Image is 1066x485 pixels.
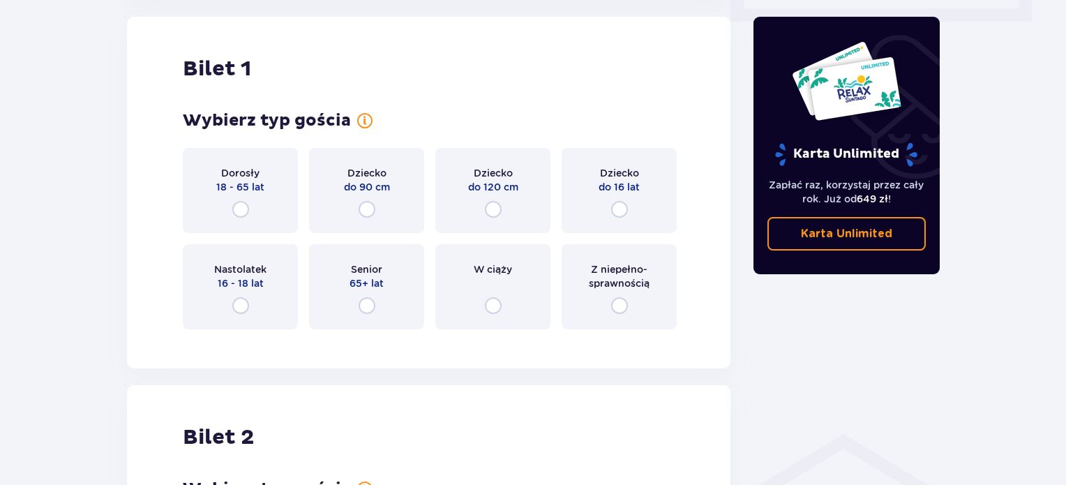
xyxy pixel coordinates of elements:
[218,276,264,290] span: 16 - 18 lat
[351,262,382,276] span: Senior
[767,178,926,206] p: Zapłać raz, korzystaj przez cały rok. Już od !
[214,262,266,276] span: Nastolatek
[183,110,351,131] h3: Wybierz typ gościa
[774,142,919,167] p: Karta Unlimited
[574,262,664,290] span: Z niepełno­sprawnością
[350,276,384,290] span: 65+ lat
[474,262,512,276] span: W ciąży
[468,180,518,194] span: do 120 cm
[347,166,386,180] span: Dziecko
[221,166,260,180] span: Dorosły
[474,166,513,180] span: Dziecko
[183,56,251,82] h2: Bilet 1
[857,193,888,204] span: 649 zł
[767,217,926,251] a: Karta Unlimited
[216,180,264,194] span: 18 - 65 lat
[600,166,639,180] span: Dziecko
[791,40,902,121] img: Dwie karty całoroczne do Suntago z napisem 'UNLIMITED RELAX', na białym tle z tropikalnymi liśćmi...
[344,180,390,194] span: do 90 cm
[801,226,892,241] p: Karta Unlimited
[599,180,640,194] span: do 16 lat
[183,424,254,451] h2: Bilet 2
